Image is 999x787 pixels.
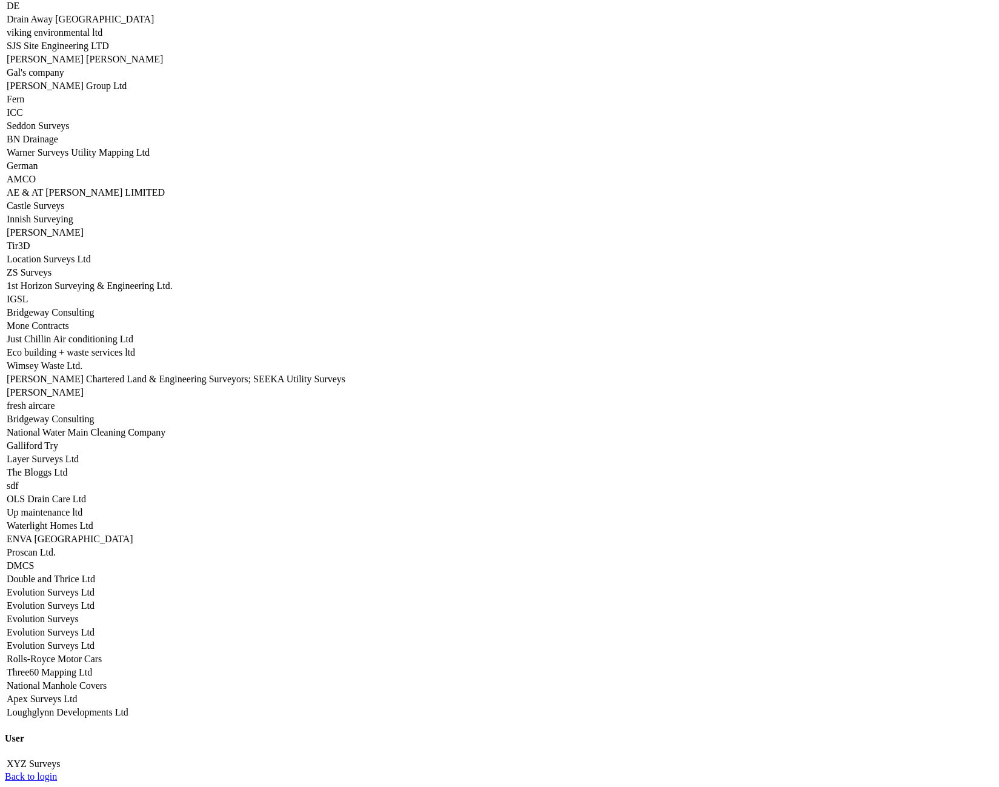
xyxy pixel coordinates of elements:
[7,187,165,198] a: AE & AT [PERSON_NAME] LIMITED
[7,201,65,211] a: Castle Surveys
[7,480,19,491] a: sdf
[7,600,95,611] a: Evolution Surveys Ltd
[7,294,28,304] a: IGSL
[7,81,127,91] a: [PERSON_NAME] Group Ltd
[7,254,91,264] a: Location Surveys Ltd
[7,360,82,371] a: Wimsey Waste Ltd.
[7,121,70,131] a: Seddon Surveys
[7,161,38,171] a: German
[5,771,57,782] a: Back to login
[7,227,84,237] a: [PERSON_NAME]
[7,94,24,104] a: Fern
[7,320,69,331] a: Mone Contracts
[7,560,34,571] a: DMCS
[7,520,93,531] a: Waterlight Homes Ltd
[7,67,64,78] a: Gal's company
[7,454,79,464] a: Layer Surveys Ltd
[7,1,19,11] a: DE
[7,347,135,357] a: Eco building + waste services ltd
[7,627,95,637] a: Evolution Surveys Ltd
[7,667,92,677] a: Three60 Mapping Ltd
[7,54,163,64] a: [PERSON_NAME] [PERSON_NAME]
[7,214,73,224] a: Innish Surveying
[7,147,150,158] a: Warner Surveys Utility Mapping Ltd
[7,334,133,344] a: Just Chillin Air conditioning Ltd
[7,574,95,584] a: Double and Thrice Ltd
[7,467,67,477] a: The Bloggs Ltd
[7,440,58,451] a: Galliford Try
[7,14,154,24] a: Drain Away [GEOGRAPHIC_DATA]
[7,41,109,51] a: SJS Site Engineering LTD
[7,241,30,251] a: Tir3D
[7,707,128,717] a: Loughglynn Developments Ltd
[7,614,79,624] a: Evolution Surveys
[7,107,23,118] a: ICC
[7,494,86,504] a: OLS Drain Care Ltd
[7,374,345,384] a: [PERSON_NAME] Chartered Land & Engineering Surveyors; SEEKA Utility Surveys
[7,400,55,411] a: fresh aircare
[7,27,102,38] a: viking environmental ltd
[7,694,77,704] a: Apex Surveys Ltd
[7,680,107,691] a: National Manhole Covers
[7,547,56,557] a: Proscan Ltd.
[7,534,133,544] a: ENVA [GEOGRAPHIC_DATA]
[7,134,58,144] a: BN Drainage
[5,733,994,744] h4: User
[7,387,84,397] a: [PERSON_NAME]
[7,267,51,277] a: ZS Surveys
[7,414,94,424] a: Bridgeway Consulting
[7,640,95,651] a: Evolution Surveys Ltd
[7,587,95,597] a: Evolution Surveys Ltd
[7,307,94,317] a: Bridgeway Consulting
[7,174,36,184] a: AMCO
[7,654,102,664] a: Rolls-Royce Motor Cars
[7,507,82,517] a: Up maintenance ltd
[7,281,173,291] a: 1st Horizon Surveying & Engineering Ltd.
[7,759,60,769] a: XYZ Surveys
[7,427,165,437] a: National Water Main Cleaning Company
